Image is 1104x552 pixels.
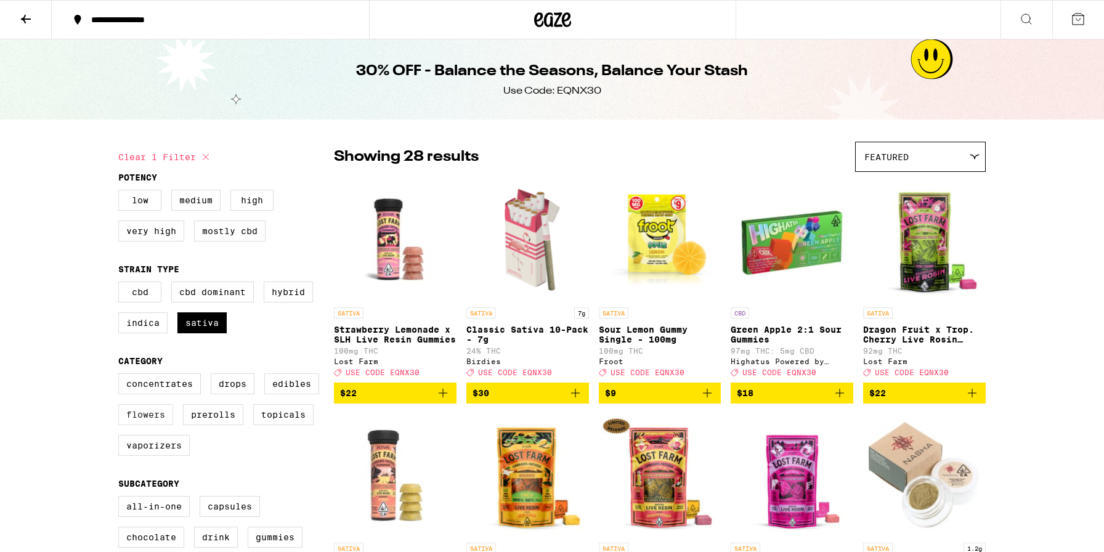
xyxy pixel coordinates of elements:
[731,383,853,404] button: Add to bag
[334,307,363,319] p: SATIVA
[264,282,313,302] label: Hybrid
[118,527,184,548] label: Chocolate
[611,368,684,376] span: USE CODE EQNX30
[7,9,89,18] span: Hi. Need any help?
[864,152,909,162] span: Featured
[466,178,589,383] a: Open page for Classic Sativa 10-Pack - 7g from Birdies
[334,178,457,301] img: Lost Farm - Strawberry Lemonade x SLH Live Resin Gummies
[466,347,589,355] p: 24% THC
[334,147,479,168] p: Showing 28 results
[466,325,589,344] p: Classic Sativa 10-Pack - 7g
[731,357,853,365] div: Highatus Powered by Cannabiotix
[599,383,721,404] button: Add to bag
[118,496,190,517] label: All-In-One
[334,413,457,537] img: Lost Farm - Juicy Peach x Mimosa Live Resin Gummies
[230,190,274,211] label: High
[183,404,243,425] label: Prerolls
[599,413,721,537] img: Lost Farm - Pink Lemonade x Durban Poison Resin 100mg
[731,307,749,319] p: CBD
[478,368,552,376] span: USE CODE EQNX30
[253,404,314,425] label: Topicals
[346,368,420,376] span: USE CODE EQNX30
[863,347,986,355] p: 92mg THC
[466,357,589,365] div: Birdies
[863,325,986,344] p: Dragon Fruit x Trop. Cherry Live Rosin Chews
[466,413,589,537] img: Lost Farm - Mango Jack Herer THCv 10:5 Chews
[737,388,753,398] span: $18
[118,221,184,241] label: Very High
[200,496,260,517] label: Capsules
[177,312,227,333] label: Sativa
[875,368,949,376] span: USE CODE EQNX30
[863,178,986,383] a: Open page for Dragon Fruit x Trop. Cherry Live Rosin Chews from Lost Farm
[503,84,601,98] div: Use Code: EQNX30
[248,527,302,548] label: Gummies
[731,325,853,344] p: Green Apple 2:1 Sour Gummies
[863,357,986,365] div: Lost Farm
[334,383,457,404] button: Add to bag
[863,307,893,319] p: SATIVA
[118,373,201,394] label: Concentrates
[118,190,161,211] label: Low
[264,373,319,394] label: Edibles
[863,413,986,537] img: NASHA - Triple Junction Unpressed Hash - 1.2g
[334,347,457,355] p: 100mg THC
[599,357,721,365] div: Froot
[194,527,238,548] label: Drink
[334,325,457,344] p: Strawberry Lemonade x SLH Live Resin Gummies
[356,61,748,82] h1: 30% OFF - Balance the Seasons, Balance Your Stash
[466,178,589,301] img: Birdies - Classic Sativa 10-Pack - 7g
[599,178,721,383] a: Open page for Sour Lemon Gummy Single - 100mg from Froot
[731,413,853,537] img: Lost Farm - Strawberry x Pink Jesus Live Resin Chews - 100mg
[742,368,816,376] span: USE CODE EQNX30
[211,373,254,394] label: Drops
[118,142,213,172] button: Clear 1 filter
[599,325,721,344] p: Sour Lemon Gummy Single - 100mg
[194,221,266,241] label: Mostly CBD
[863,178,986,301] img: Lost Farm - Dragon Fruit x Trop. Cherry Live Rosin Chews
[118,312,168,333] label: Indica
[118,282,161,302] label: CBD
[605,388,616,398] span: $9
[599,307,628,319] p: SATIVA
[869,388,886,398] span: $22
[118,404,173,425] label: Flowers
[118,172,157,182] legend: Potency
[574,307,589,319] p: 7g
[340,388,357,398] span: $22
[863,383,986,404] button: Add to bag
[599,178,721,301] img: Froot - Sour Lemon Gummy Single - 100mg
[731,347,853,355] p: 97mg THC: 5mg CBD
[731,178,853,301] img: Highatus Powered by Cannabiotix - Green Apple 2:1 Sour Gummies
[171,190,221,211] label: Medium
[334,178,457,383] a: Open page for Strawberry Lemonade x SLH Live Resin Gummies from Lost Farm
[118,435,190,456] label: Vaporizers
[118,264,179,274] legend: Strain Type
[466,307,496,319] p: SATIVA
[118,356,163,366] legend: Category
[599,347,721,355] p: 100mg THC
[731,178,853,383] a: Open page for Green Apple 2:1 Sour Gummies from Highatus Powered by Cannabiotix
[118,479,179,489] legend: Subcategory
[466,383,589,404] button: Add to bag
[473,388,489,398] span: $30
[334,357,457,365] div: Lost Farm
[171,282,254,302] label: CBD Dominant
